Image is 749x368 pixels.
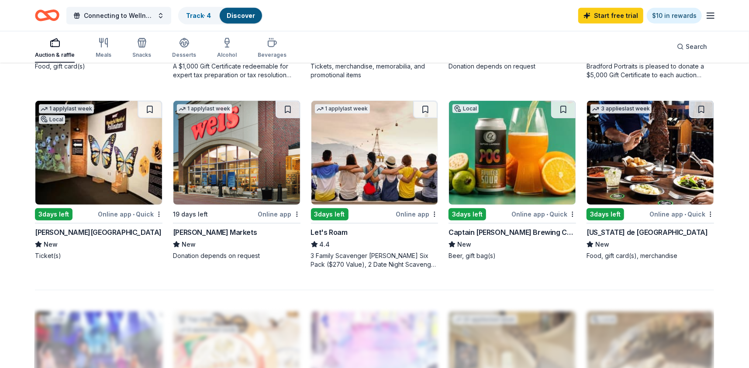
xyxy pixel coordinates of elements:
span: • [684,211,686,218]
div: [PERSON_NAME] Markets [173,227,257,237]
div: Desserts [172,52,196,58]
button: Alcohol [217,34,237,63]
span: 4.4 [320,239,330,250]
img: Image for Texas de Brazil [587,101,714,205]
span: Connecting to Wellness : Journey of Care with [MEDICAL_DATA] Connects [84,10,154,21]
a: Start free trial [578,8,643,24]
a: Discover [227,12,255,19]
div: [US_STATE] de [GEOGRAPHIC_DATA] [587,227,708,237]
span: • [133,211,135,218]
div: 3 days left [587,208,624,220]
span: New [44,239,58,250]
img: Image for Let's Roam [311,101,438,205]
div: [PERSON_NAME][GEOGRAPHIC_DATA] [35,227,162,237]
div: 3 applies last week [590,104,652,113]
button: Track· 4Discover [178,7,263,24]
div: Local [452,104,479,113]
div: Snacks [132,52,151,58]
span: New [457,239,471,250]
img: Image for Weis Markets [173,101,300,205]
div: Beer, gift bag(s) [449,251,576,260]
div: 19 days left [173,209,208,220]
div: Auction & raffle [35,52,75,58]
div: A $1,000 Gift Certificate redeemable for expert tax preparation or tax resolution services—recipi... [173,62,300,79]
a: Image for Captain Lawrence Brewing CompanyLocal3days leftOnline app•QuickCaptain [PERSON_NAME] Br... [449,100,576,260]
img: Image for Captain Lawrence Brewing Company [449,101,576,205]
span: Search [686,41,707,52]
div: 3 Family Scavenger [PERSON_NAME] Six Pack ($270 Value), 2 Date Night Scavenger [PERSON_NAME] Two ... [311,251,438,269]
div: 1 apply last week [177,104,232,113]
button: Auction & raffle [35,34,75,63]
div: Local [39,115,65,124]
div: Tickets, merchandise, memorabilia, and promotional items [311,62,438,79]
div: 3 days left [449,208,486,220]
div: Donation depends on request [449,62,576,71]
div: 1 apply last week [315,104,370,113]
button: Desserts [172,34,196,63]
button: Snacks [132,34,151,63]
img: Image for Milton J. Rubenstein Museum of Science & Technology [35,101,162,205]
div: Captain [PERSON_NAME] Brewing Company [449,227,576,237]
a: $10 in rewards [647,8,702,24]
div: Let's Roam [311,227,348,237]
span: New [595,239,609,250]
div: Beverages [258,52,286,58]
div: Online app Quick [98,209,162,220]
button: Beverages [258,34,286,63]
a: Image for Texas de Brazil3 applieslast week3days leftOnline app•Quick[US_STATE] de [GEOGRAPHIC_DA... [587,100,714,260]
a: Image for Let's Roam1 applylast week3days leftOnline appLet's Roam4.43 Family Scavenger [PERSON_N... [311,100,438,269]
a: Home [35,5,59,26]
div: Online app Quick [649,209,714,220]
div: Online app Quick [511,209,576,220]
div: 3 days left [311,208,349,220]
button: Connecting to Wellness : Journey of Care with [MEDICAL_DATA] Connects [66,7,171,24]
span: New [182,239,196,250]
div: Alcohol [217,52,237,58]
div: Donation depends on request [173,251,300,260]
div: Online app [396,209,438,220]
div: Bradford Portraits is pleased to donate a $5,000 Gift Certificate to each auction event, which in... [587,62,714,79]
div: Meals [96,52,111,58]
a: Image for Weis Markets1 applylast week19 days leftOnline app[PERSON_NAME] MarketsNewDonation depe... [173,100,300,260]
div: Online app [258,209,300,220]
a: Image for Milton J. Rubenstein Museum of Science & Technology1 applylast weekLocal3days leftOnlin... [35,100,162,260]
div: Food, gift card(s) [35,62,162,71]
button: Search [670,38,714,55]
div: 1 apply last week [39,104,94,113]
div: Ticket(s) [35,251,162,260]
a: Track· 4 [186,12,211,19]
div: 3 days left [35,208,72,220]
button: Meals [96,34,111,63]
div: Food, gift card(s), merchandise [587,251,714,260]
span: • [546,211,548,218]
